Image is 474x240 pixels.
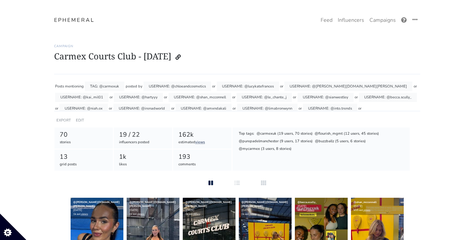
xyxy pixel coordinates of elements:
[60,130,108,140] div: 70
[355,93,358,102] div: or
[171,104,174,113] div: or
[280,82,283,91] div: or
[76,118,84,123] a: EDIT
[109,104,112,113] div: or
[295,198,348,215] div: [DATE] 885 est.
[119,130,167,140] div: 19 / 22
[178,140,226,145] div: estimated
[237,104,298,113] div: USERNAME: @limabronwynn
[299,104,302,113] div: or
[212,82,215,91] div: or
[256,131,313,137] div: @carmexuk (19 users, 70 stories)
[55,104,58,113] div: or
[129,200,176,208] a: @[PERSON_NAME][DOMAIN_NAME][PERSON_NAME]
[54,51,420,63] h1: Carmex Courts Club - [DATE]
[114,93,163,102] div: USERNAME: @hartyyy
[137,212,144,216] a: views
[367,14,398,27] a: Campaigns
[307,208,314,212] a: views
[113,104,170,113] div: USERNAME: @irenadworld
[178,162,226,167] div: comments
[126,82,137,91] div: posted
[54,16,95,24] a: EPHEMERAL
[60,152,108,162] div: 13
[138,82,142,91] div: by
[55,82,64,91] div: Posts
[195,140,205,145] a: views
[298,93,354,102] div: USERNAME: @sianwestley
[237,93,292,102] div: USERNAME: @le_chante_j
[65,82,84,91] div: mentioning
[314,138,366,145] div: @buzzballz (5 users, 6 stories)
[71,198,123,219] div: [DATE] 1k est.
[217,82,279,91] div: USERNAME: @lucykatefrances
[354,200,377,204] a: @shan_mcconnell
[127,198,179,219] div: [DATE] 1k est.
[358,104,362,113] div: or
[73,200,120,208] a: @[PERSON_NAME][DOMAIN_NAME][PERSON_NAME]
[232,93,236,102] div: or
[298,200,317,204] a: @becca.scully_
[239,198,292,219] div: [DATE] 1k est.
[303,104,357,113] div: USERNAME: @into.trends
[335,14,367,27] a: Influencers
[178,130,226,140] div: 162k
[85,82,124,91] div: TAG: @carmexuk
[318,14,335,27] a: Feed
[414,82,417,91] div: or
[110,93,113,102] div: or
[59,104,108,113] div: USERNAME: @niah.ox
[175,104,232,113] div: USERNAME: @amxndakali
[363,208,370,212] a: views
[293,93,296,102] div: or
[169,93,231,102] div: USERNAME: @shan_mcconnell
[314,131,379,137] div: @flourish_mgmt (12 users, 45 stories)
[249,212,256,216] a: views
[351,198,404,215] div: [DATE] 855 est.
[81,212,88,216] a: views
[119,140,167,145] div: influencers posted
[284,82,412,91] div: USERNAME: @[PERSON_NAME][DOMAIN_NAME][PERSON_NAME]
[143,82,211,91] div: USERNAME: @chloeandcosmetics
[185,200,232,208] a: @[PERSON_NAME][DOMAIN_NAME][PERSON_NAME]
[55,93,109,102] div: USERNAME: @kai_mil01
[238,146,292,153] div: @mycarmex (3 users, 8 stories)
[193,212,200,216] a: views
[233,104,236,113] div: or
[60,162,108,167] div: grid posts
[119,152,167,162] div: 1k
[54,44,420,48] h6: Campaign
[119,162,167,167] div: likes
[56,118,71,123] a: EXPORT
[178,152,226,162] div: 193
[238,131,255,137] div: Top tags:
[164,93,167,102] div: or
[238,138,313,145] div: @purepadelmanchester (9 users, 17 stories)
[359,93,417,102] div: USERNAME: @becca.scully_
[183,198,236,219] div: [DATE] 1k est.
[60,140,108,145] div: stories
[241,200,288,208] a: @[PERSON_NAME][DOMAIN_NAME][PERSON_NAME]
